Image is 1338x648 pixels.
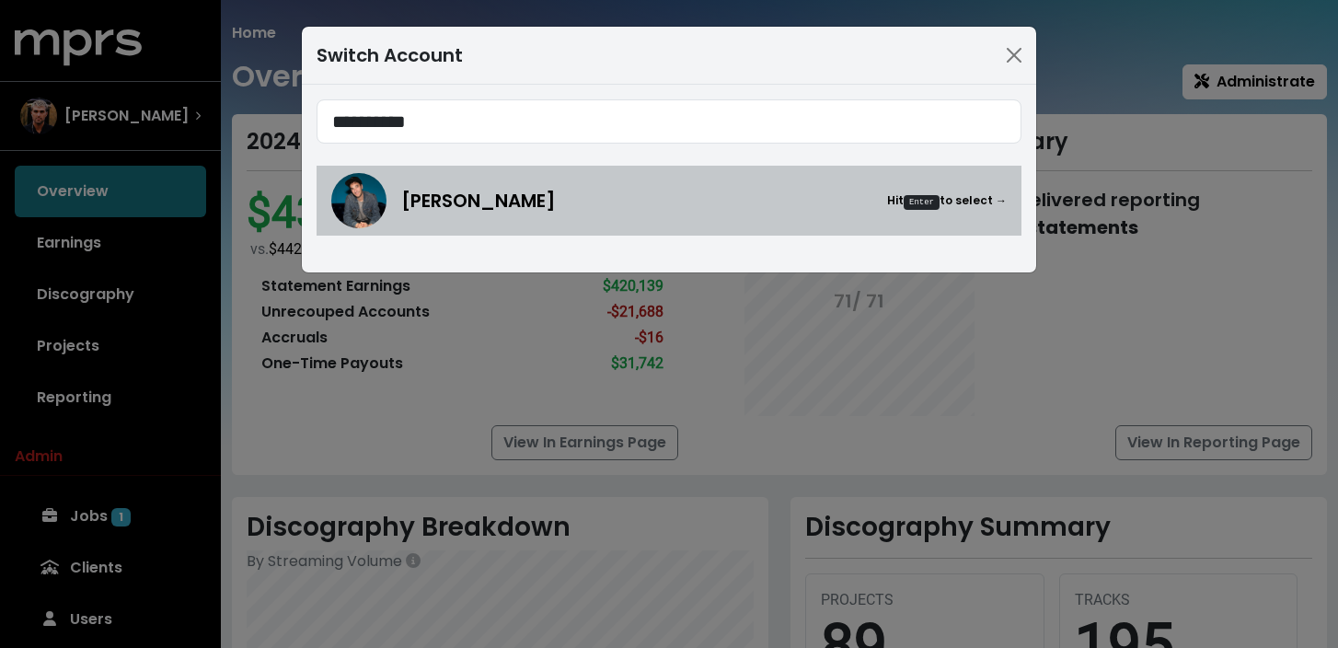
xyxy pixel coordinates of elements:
[317,99,1021,144] input: Search accounts
[401,187,556,214] span: [PERSON_NAME]
[887,192,1007,210] small: Hit to select →
[904,195,940,210] kbd: Enter
[999,40,1029,70] button: Close
[317,166,1021,236] a: Scott Harris[PERSON_NAME]HitEnterto select →
[331,173,386,228] img: Scott Harris
[317,41,463,69] div: Switch Account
